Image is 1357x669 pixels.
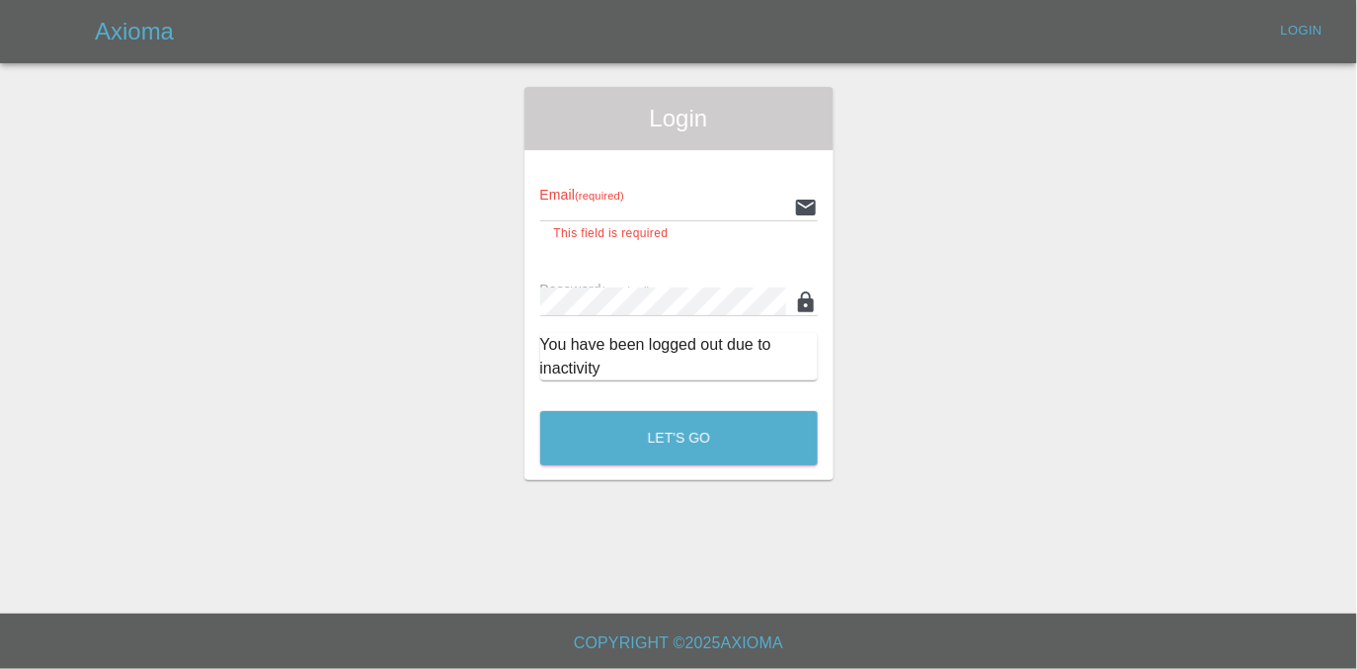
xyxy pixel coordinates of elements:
[601,285,651,296] small: (required)
[540,282,651,297] span: Password
[1270,16,1333,46] a: Login
[540,333,818,380] div: You have been logged out due to inactivity
[575,190,624,202] small: (required)
[540,187,624,203] span: Email
[554,224,804,244] p: This field is required
[540,411,818,465] button: Let's Go
[540,103,818,134] span: Login
[95,16,174,47] h5: Axioma
[16,629,1341,657] h6: Copyright © 2025 Axioma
